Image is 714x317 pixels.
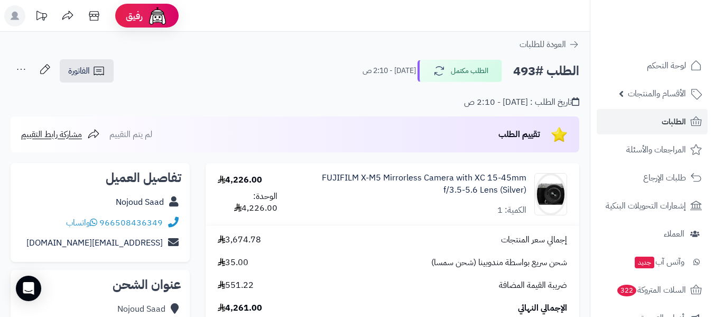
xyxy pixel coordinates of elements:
span: لم يتم التقييم [109,128,152,141]
span: العودة للطلبات [520,38,566,51]
a: العملاء [597,221,708,247]
a: تحديثات المنصة [28,5,54,29]
small: [DATE] - 2:10 ص [363,66,416,76]
span: رفيق [126,10,143,22]
a: الفاتورة [60,59,114,83]
span: السلات المتروكة [616,283,686,297]
a: واتساب [66,216,97,229]
span: لوحة التحكم [647,58,686,73]
span: 35.00 [218,257,248,269]
span: 551.22 [218,279,254,292]
span: الطلبات [662,114,686,129]
span: تقييم الطلب [498,128,540,141]
span: المراجعات والأسئلة [626,142,686,157]
span: الفاتورة [68,65,90,77]
a: 966508436349 [99,216,163,229]
img: logo-2.png [642,8,704,30]
a: [EMAIL_ADDRESS][DOMAIN_NAME] [26,237,163,249]
div: الكمية: 1 [497,204,526,216]
button: الطلب مكتمل [418,60,502,82]
img: ai-face.png [147,5,168,26]
a: طلبات الإرجاع [597,165,708,191]
span: الأقسام والمنتجات [628,86,686,101]
h2: الطلب #493 [513,60,579,82]
span: 322 [617,284,637,296]
a: Nojoud Saad [116,196,164,209]
a: لوحة التحكم [597,53,708,78]
div: الوحدة: 4,226.00 [218,191,278,215]
span: وآتس آب [634,255,684,269]
span: ضريبة القيمة المضافة [499,279,567,292]
a: FUJIFILM X-M5 Mirrorless Camera with XC 15-45mm f/3.5-5.6 Lens (Silver) [302,172,526,196]
span: إشعارات التحويلات البنكية [606,198,686,213]
a: المراجعات والأسئلة [597,137,708,162]
a: إشعارات التحويلات البنكية [597,193,708,219]
div: تاريخ الطلب : [DATE] - 2:10 ص [464,96,579,108]
div: 4,226.00 [218,174,262,186]
img: 1732790138-1-90x90.jpg [535,173,567,215]
span: مشاركة رابط التقييم [21,128,82,141]
span: شحن سريع بواسطة مندوبينا (شحن سمسا) [431,257,567,269]
span: جديد [635,257,654,268]
a: السلات المتروكة322 [597,277,708,303]
span: العملاء [664,227,684,241]
h2: تفاصيل العميل [19,171,181,184]
a: وآتس آبجديد [597,249,708,275]
div: Open Intercom Messenger [16,276,41,301]
a: الطلبات [597,109,708,134]
span: طلبات الإرجاع [643,170,686,185]
a: مشاركة رابط التقييم [21,128,100,141]
a: العودة للطلبات [520,38,579,51]
span: 3,674.78 [218,234,261,246]
span: الإجمالي النهائي [518,302,567,314]
span: 4,261.00 [218,302,262,314]
h2: عنوان الشحن [19,278,181,291]
span: إجمالي سعر المنتجات [501,234,567,246]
